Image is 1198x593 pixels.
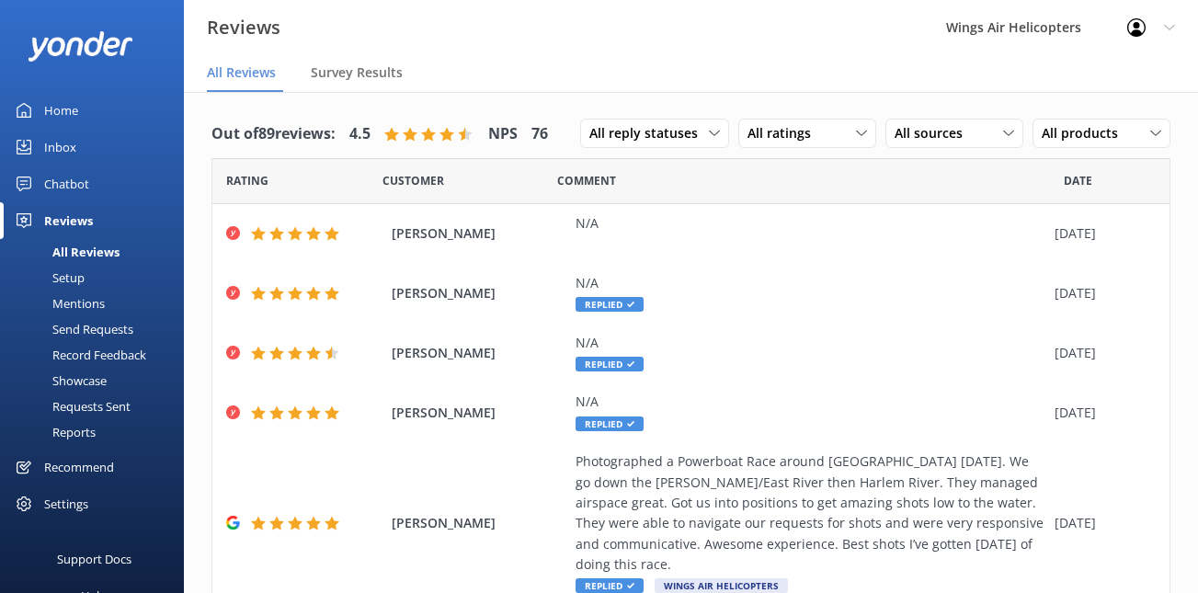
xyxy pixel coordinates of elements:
[576,357,644,371] span: Replied
[576,213,1045,234] div: N/A
[1064,172,1092,189] span: Date
[382,172,444,189] span: Date
[1042,123,1129,143] span: All products
[576,333,1045,353] div: N/A
[207,13,280,42] h3: Reviews
[11,419,96,445] div: Reports
[44,92,78,129] div: Home
[1055,403,1147,423] div: [DATE]
[11,342,146,368] div: Record Feedback
[44,202,93,239] div: Reviews
[392,343,566,363] span: [PERSON_NAME]
[1055,283,1147,303] div: [DATE]
[589,123,709,143] span: All reply statuses
[211,122,336,146] h4: Out of 89 reviews:
[11,316,133,342] div: Send Requests
[576,578,644,593] span: Replied
[576,297,644,312] span: Replied
[392,283,566,303] span: [PERSON_NAME]
[392,513,566,533] span: [PERSON_NAME]
[11,265,184,291] a: Setup
[895,123,974,143] span: All sources
[44,485,88,522] div: Settings
[11,239,120,265] div: All Reviews
[747,123,822,143] span: All ratings
[311,63,403,82] span: Survey Results
[11,342,184,368] a: Record Feedback
[1055,513,1147,533] div: [DATE]
[207,63,276,82] span: All Reviews
[11,239,184,265] a: All Reviews
[392,403,566,423] span: [PERSON_NAME]
[557,172,616,189] span: Question
[44,129,76,165] div: Inbox
[1055,343,1147,363] div: [DATE]
[1055,223,1147,244] div: [DATE]
[11,393,184,419] a: Requests Sent
[11,265,85,291] div: Setup
[11,291,105,316] div: Mentions
[11,291,184,316] a: Mentions
[57,541,131,577] div: Support Docs
[11,316,184,342] a: Send Requests
[349,122,371,146] h4: 4.5
[392,223,566,244] span: [PERSON_NAME]
[44,449,114,485] div: Recommend
[531,122,548,146] h4: 76
[576,273,1045,293] div: N/A
[11,419,184,445] a: Reports
[11,393,131,419] div: Requests Sent
[576,416,644,431] span: Replied
[11,368,107,393] div: Showcase
[576,451,1045,575] div: Photographed a Powerboat Race around [GEOGRAPHIC_DATA] [DATE]. We go down the [PERSON_NAME]/East ...
[226,172,268,189] span: Date
[11,368,184,393] a: Showcase
[44,165,89,202] div: Chatbot
[488,122,518,146] h4: NPS
[655,578,788,593] span: Wings Air Helicopters
[576,392,1045,412] div: N/A
[28,31,133,62] img: yonder-white-logo.png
